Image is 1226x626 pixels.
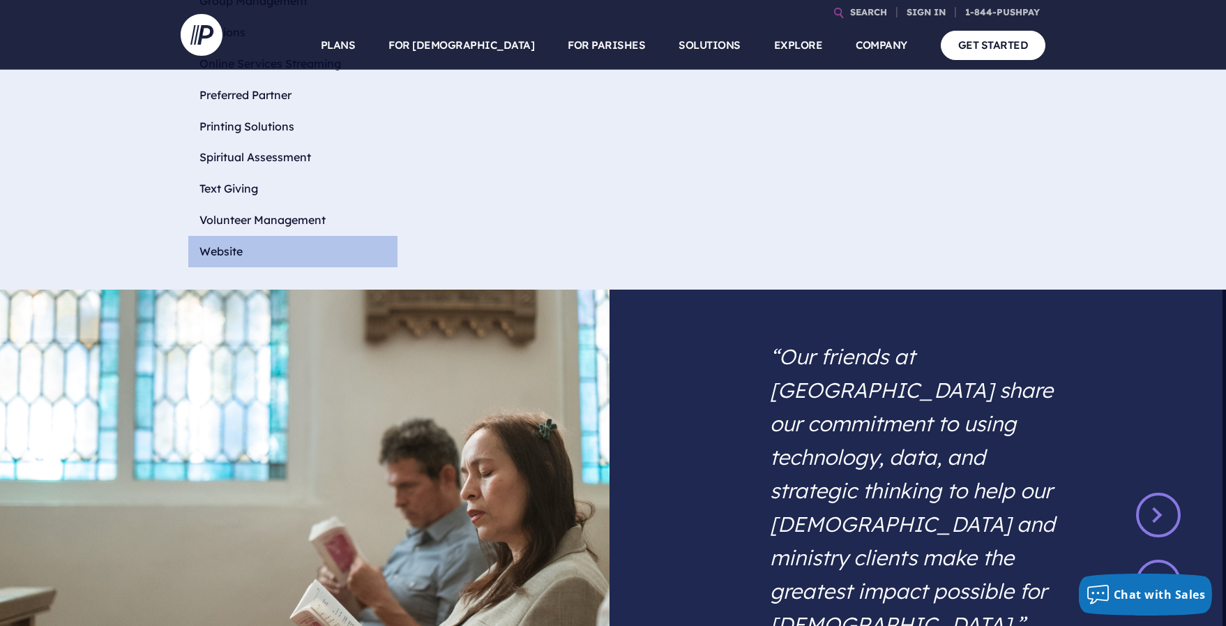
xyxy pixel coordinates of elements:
[568,21,645,70] a: FOR PARISHES
[188,173,398,204] li: Text Giving
[188,111,398,142] li: Printing Solutions
[388,21,534,70] a: FOR [DEMOGRAPHIC_DATA]
[188,204,398,236] li: Volunteer Management
[1079,574,1213,616] button: Chat with Sales
[321,21,356,70] a: PLANS
[1114,587,1206,602] span: Chat with Sales
[188,142,398,173] li: Spiritual Assessment
[774,21,823,70] a: EXPLORE
[679,21,741,70] a: SOLUTIONS
[941,31,1046,59] a: GET STARTED
[188,236,398,267] li: Website
[188,80,398,111] li: Preferred Partner
[856,21,907,70] a: COMPANY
